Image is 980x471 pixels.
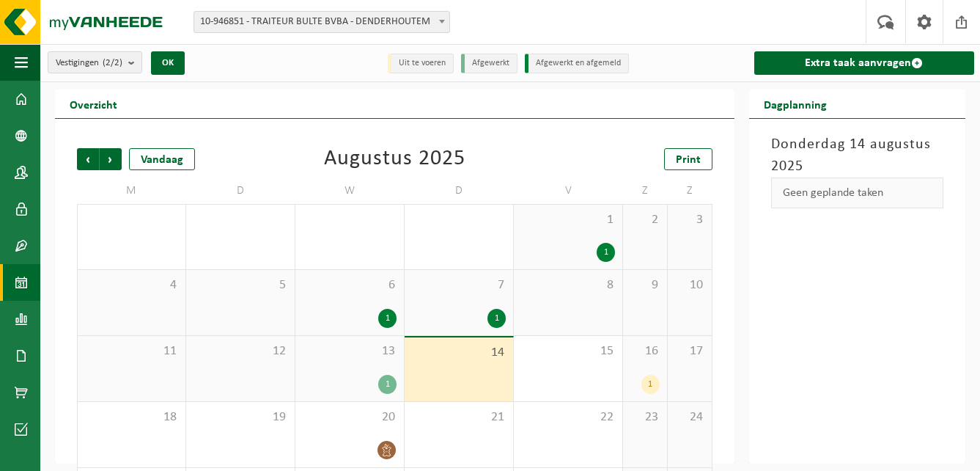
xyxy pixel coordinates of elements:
div: Augustus 2025 [324,148,465,170]
span: 18 [85,409,178,426]
span: Print [676,154,701,166]
span: 5 [194,277,287,293]
div: 1 [378,309,397,328]
a: Print [664,148,712,170]
span: Vorige [77,148,99,170]
div: Geen geplande taken [771,178,944,208]
td: D [405,178,514,204]
span: 1 [521,212,615,228]
span: 24 [675,409,704,426]
span: 6 [303,277,397,293]
div: 1 [487,309,506,328]
h2: Dagplanning [749,90,841,118]
h2: Overzicht [55,90,132,118]
span: Vestigingen [56,52,122,74]
li: Uit te voeren [388,54,454,73]
span: 11 [85,343,178,359]
span: 10 [675,277,704,293]
span: 22 [521,409,615,426]
div: 1 [597,243,615,262]
span: 16 [630,343,660,359]
span: 14 [412,345,506,361]
span: 7 [412,277,506,293]
span: 17 [675,343,704,359]
span: 4 [85,277,178,293]
span: 12 [194,343,287,359]
div: 1 [641,375,660,394]
li: Afgewerkt en afgemeld [525,54,629,73]
count: (2/2) [103,58,122,67]
span: 10-946851 - TRAITEUR BULTE BVBA - DENDERHOUTEM [194,12,449,32]
span: 23 [630,409,660,426]
div: Vandaag [129,148,195,170]
span: Volgende [100,148,122,170]
li: Afgewerkt [461,54,517,73]
button: Vestigingen(2/2) [48,51,142,73]
span: 15 [521,343,615,359]
span: 2 [630,212,660,228]
span: 13 [303,343,397,359]
span: 21 [412,409,506,426]
div: 1 [378,375,397,394]
span: 8 [521,277,615,293]
span: 19 [194,409,287,426]
span: 10-946851 - TRAITEUR BULTE BVBA - DENDERHOUTEM [194,11,450,33]
span: 9 [630,277,660,293]
span: 3 [675,212,704,228]
a: Extra taak aanvragen [754,51,975,75]
h3: Donderdag 14 augustus 2025 [771,134,944,178]
span: 20 [303,409,397,426]
td: Z [623,178,668,204]
td: M [77,178,186,204]
button: OK [151,51,185,75]
td: D [186,178,295,204]
td: W [295,178,405,204]
td: Z [668,178,712,204]
td: V [514,178,623,204]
